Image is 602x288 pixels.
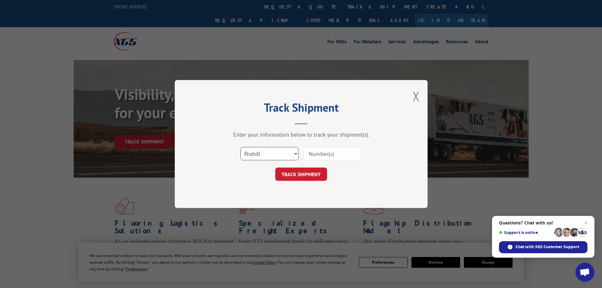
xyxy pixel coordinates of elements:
[499,220,587,225] span: Questions? Chat with us!
[413,88,420,105] button: Close modal
[515,244,579,250] span: Chat with XGS Customer Support
[206,103,396,115] h2: Track Shipment
[303,147,362,160] input: Number(s)
[499,241,587,253] div: Chat with XGS Customer Support
[206,131,396,138] div: Enter your information below to track your shipment(s).
[582,219,590,227] span: Close chat
[575,263,594,282] div: Open chat
[499,230,552,235] span: Support is online
[275,168,327,181] button: TRACK SHIPMENT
